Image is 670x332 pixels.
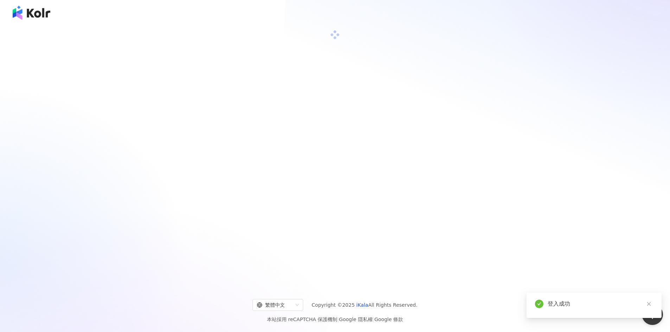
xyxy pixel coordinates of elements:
[374,317,403,322] a: Google 條款
[339,317,373,322] a: Google 隱私權
[337,317,339,322] span: |
[312,301,417,309] span: Copyright © 2025 All Rights Reserved.
[535,300,543,308] span: check-circle
[646,301,651,306] span: close
[267,315,403,324] span: 本站採用 reCAPTCHA 保護機制
[373,317,375,322] span: |
[356,302,368,308] a: iKala
[548,300,653,308] div: 登入成功
[13,6,50,20] img: logo
[257,299,293,311] div: 繁體中文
